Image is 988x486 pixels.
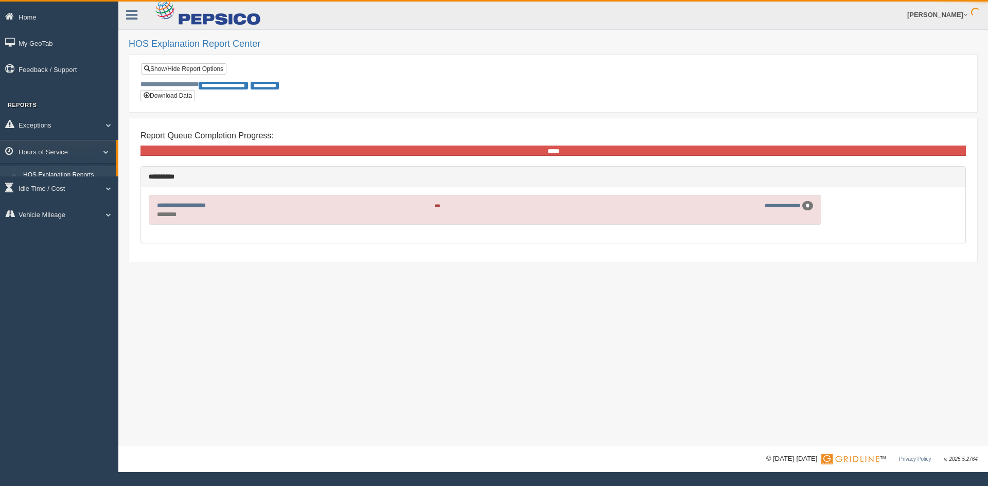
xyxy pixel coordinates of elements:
span: v. 2025.5.2764 [944,456,978,462]
div: © [DATE]-[DATE] - ™ [766,454,978,464]
a: HOS Explanation Reports [19,166,116,185]
a: Show/Hide Report Options [141,63,226,75]
h2: HOS Explanation Report Center [129,39,978,49]
h4: Report Queue Completion Progress: [140,131,966,140]
button: Download Data [140,90,195,101]
a: Privacy Policy [899,456,931,462]
img: Gridline [821,454,879,464]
